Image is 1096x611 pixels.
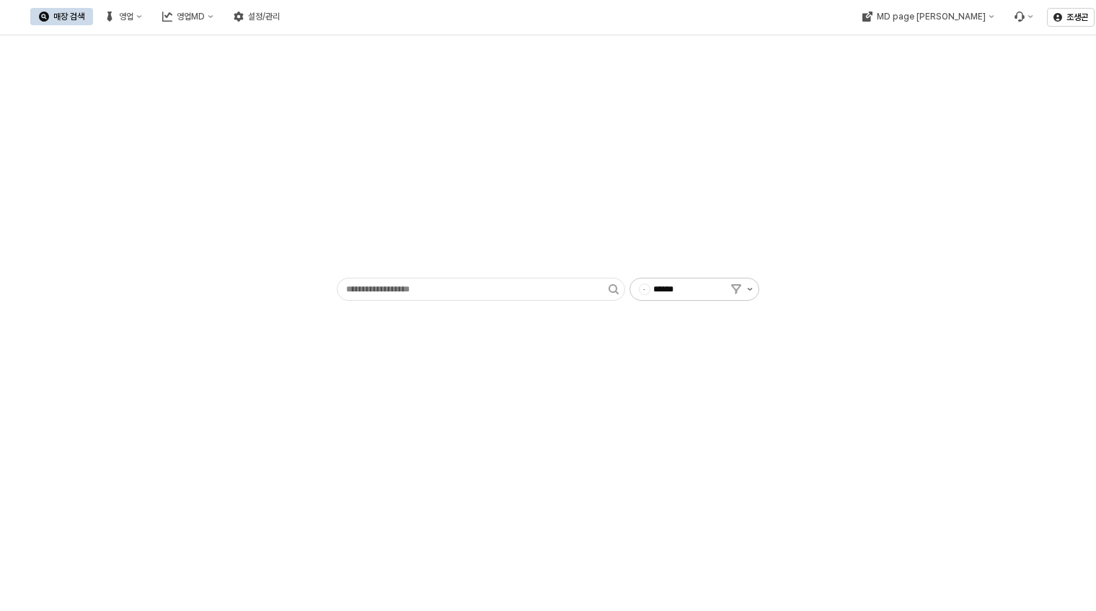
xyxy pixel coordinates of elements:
[154,8,222,25] button: 영업MD
[53,12,84,22] div: 매장 검색
[876,12,985,22] div: MD page [PERSON_NAME]
[1005,8,1041,25] div: Menu item 6
[30,8,93,25] button: 매장 검색
[1066,12,1088,23] p: 조생곤
[741,278,759,300] button: 제안 사항 표시
[853,8,1002,25] button: MD page [PERSON_NAME]
[248,12,280,22] div: 설정/관리
[640,284,650,294] span: -
[119,12,133,22] div: 영업
[177,12,205,22] div: 영업MD
[96,8,151,25] button: 영업
[853,8,1002,25] div: MD page 이동
[225,8,288,25] button: 설정/관리
[1047,8,1095,27] button: 조생곤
